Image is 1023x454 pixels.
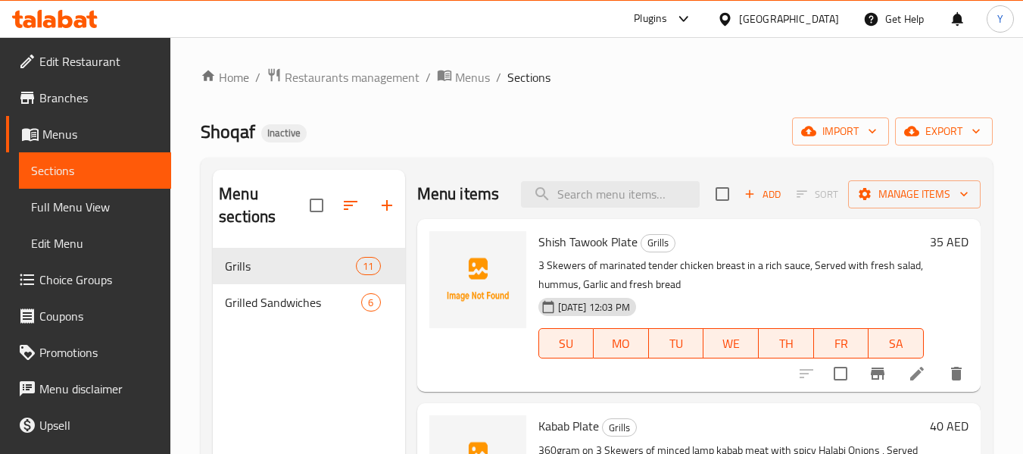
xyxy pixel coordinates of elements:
[361,293,380,312] div: items
[39,52,159,70] span: Edit Restaurant
[301,189,332,221] span: Select all sections
[225,257,356,275] span: Grills
[825,358,856,390] span: Select to update
[594,328,649,359] button: MO
[738,183,787,206] button: Add
[201,67,993,87] nav: breadcrumb
[814,328,869,359] button: FR
[869,328,924,359] button: SA
[39,307,159,325] span: Coupons
[907,122,981,141] span: export
[429,231,526,328] img: Shish Tawook Plate
[6,334,171,371] a: Promotions
[31,234,159,252] span: Edit Menu
[602,418,637,437] div: Grills
[538,415,599,437] span: Kabab Plate
[655,333,698,355] span: TU
[31,161,159,180] span: Sections
[908,365,926,383] a: Edit menu item
[261,127,307,139] span: Inactive
[201,68,249,86] a: Home
[285,68,419,86] span: Restaurants management
[938,355,975,392] button: delete
[219,183,309,228] h2: Menu sections
[6,407,171,443] a: Upsell
[19,152,171,189] a: Sections
[538,230,638,253] span: Shish Tawook Plate
[634,10,667,28] div: Plugins
[6,371,171,407] a: Menu disclaimer
[496,68,501,86] li: /
[19,189,171,225] a: Full Menu View
[6,298,171,334] a: Coupons
[710,333,753,355] span: WE
[455,68,490,86] span: Menus
[42,125,159,143] span: Menus
[765,333,808,355] span: TH
[39,343,159,362] span: Promotions
[706,178,738,210] span: Select section
[545,333,588,355] span: SU
[6,116,171,152] a: Menus
[39,416,159,434] span: Upsell
[267,67,419,87] a: Restaurants management
[703,328,759,359] button: WE
[742,186,783,203] span: Add
[930,415,968,437] h6: 40 AED
[860,185,968,204] span: Manage items
[930,231,968,252] h6: 35 AED
[804,122,877,141] span: import
[521,181,700,208] input: search
[369,187,405,224] button: Add section
[362,296,379,310] span: 6
[792,117,889,146] button: import
[261,124,307,142] div: Inactive
[6,261,171,298] a: Choice Groups
[538,328,594,359] button: SU
[739,11,839,27] div: [GEOGRAPHIC_DATA]
[603,419,636,437] span: Grills
[213,242,404,327] nav: Menu sections
[255,68,260,86] li: /
[641,234,675,252] div: Grills
[356,257,380,275] div: items
[417,183,500,205] h2: Menu items
[332,187,369,224] span: Sort sections
[600,333,643,355] span: MO
[875,333,918,355] span: SA
[31,198,159,216] span: Full Menu View
[848,180,981,208] button: Manage items
[787,183,848,206] span: Select section first
[437,67,490,87] a: Menus
[738,183,787,206] span: Add item
[225,293,361,312] span: Grilled Sandwiches
[426,68,431,86] li: /
[759,328,814,359] button: TH
[213,284,404,321] div: Grilled Sandwiches6
[19,225,171,261] a: Edit Menu
[641,234,675,252] span: Grills
[39,271,159,289] span: Choice Groups
[39,89,159,107] span: Branches
[859,355,896,392] button: Branch-specific-item
[552,300,636,315] span: [DATE] 12:03 PM
[6,80,171,116] a: Branches
[649,328,704,359] button: TU
[39,380,159,398] span: Menu disclaimer
[820,333,863,355] span: FR
[507,68,550,86] span: Sections
[201,114,255,149] span: Shoqaf
[6,43,171,80] a: Edit Restaurant
[538,256,924,294] p: 3 Skewers of marinated tender chicken breast in a rich sauce, Served with fresh salad, hummus, Ga...
[357,259,379,274] span: 11
[895,117,993,146] button: export
[997,11,1003,27] span: Y
[213,248,404,284] div: Grills11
